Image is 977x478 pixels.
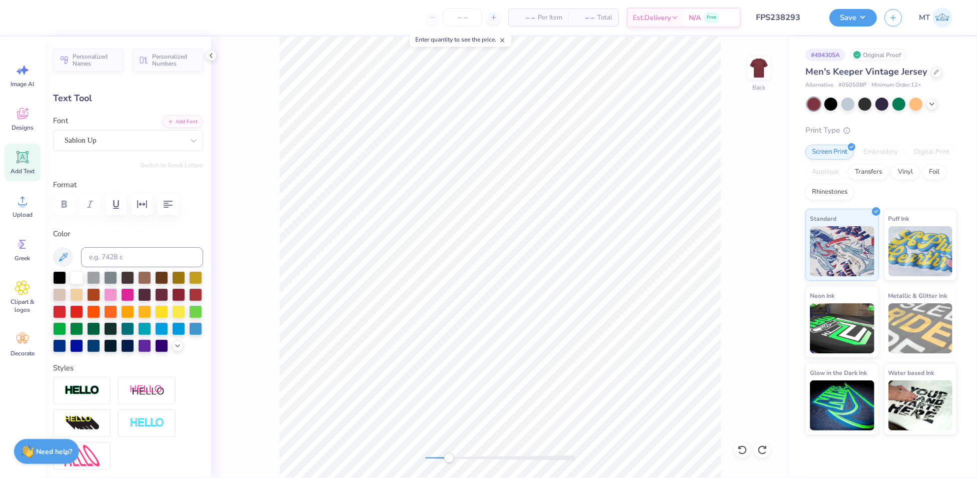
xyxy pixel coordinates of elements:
span: Total [597,13,612,23]
div: Text Tool [53,92,203,105]
div: Print Type [805,125,957,136]
button: Save [829,9,877,27]
span: Image AI [11,80,35,88]
img: Free Distort [65,445,100,466]
div: Accessibility label [444,453,454,463]
span: Personalized Names [73,53,118,67]
div: Embroidery [857,145,904,160]
label: Font [53,115,68,127]
img: Back [749,58,769,78]
span: Free [707,14,716,21]
span: N/A [689,13,701,23]
img: 3D Illusion [65,415,100,431]
button: Personalized Numbers [133,49,203,72]
span: Standard [810,213,836,224]
span: – – [515,13,535,23]
span: Decorate [11,349,35,357]
span: Glow in the Dark Ink [810,367,867,378]
label: Format [53,179,203,191]
span: Puff Ink [888,213,909,224]
button: Switch to Greek Letters [141,161,203,169]
img: Shadow [130,384,165,397]
span: Add Text [11,167,35,175]
img: Glow in the Dark Ink [810,380,874,430]
span: Designs [12,124,34,132]
span: Upload [13,211,33,219]
span: MT [919,12,930,24]
span: Men's Keeper Vintage Jersey [805,66,927,78]
label: Styles [53,362,74,374]
input: – – [443,9,482,27]
img: Negative Space [130,417,165,429]
span: – – [574,13,594,23]
a: MT [914,8,957,28]
div: Foil [922,165,946,180]
button: Add Font [162,115,203,128]
img: Neon Ink [810,303,874,353]
div: Screen Print [805,145,854,160]
img: Standard [810,226,874,276]
div: Back [752,83,765,92]
span: Alternative [805,81,833,90]
span: Neon Ink [810,290,834,301]
span: Water based Ink [888,367,934,378]
div: Digital Print [907,145,956,160]
span: Metallic & Glitter Ink [888,290,947,301]
div: Transfers [848,165,888,180]
div: Vinyl [891,165,919,180]
img: Puff Ink [888,226,953,276]
div: Applique [805,165,845,180]
strong: Need help? [37,447,73,456]
span: Est. Delivery [633,13,671,23]
img: Michelle Tapire [932,8,952,28]
img: Metallic & Glitter Ink [888,303,953,353]
input: e.g. 7428 c [81,247,203,267]
span: # 05050BP [838,81,866,90]
span: Clipart & logos [6,298,39,314]
span: Personalized Numbers [152,53,197,67]
div: Enter quantity to see the price. [410,33,511,47]
span: Per Item [538,13,562,23]
button: Personalized Names [53,49,124,72]
div: Rhinestones [805,185,854,200]
div: # 494305A [805,49,845,61]
img: Water based Ink [888,380,953,430]
span: Minimum Order: 12 + [871,81,921,90]
div: Original Proof [850,49,906,61]
label: Color [53,228,203,240]
img: Stroke [65,385,100,396]
input: Untitled Design [748,8,822,28]
span: Greek [15,254,31,262]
